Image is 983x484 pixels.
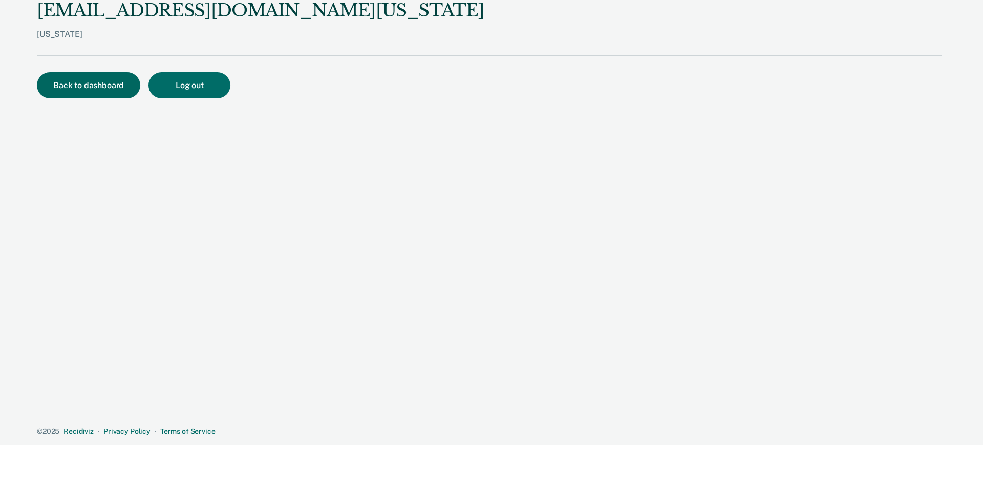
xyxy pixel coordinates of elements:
div: [US_STATE] [37,29,484,55]
a: Terms of Service [160,427,216,435]
button: Log out [148,72,230,98]
a: Privacy Policy [103,427,151,435]
span: © 2025 [37,427,59,435]
a: Recidiviz [63,427,94,435]
button: Back to dashboard [37,72,140,98]
div: · · [37,427,942,436]
a: Back to dashboard [37,81,148,90]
